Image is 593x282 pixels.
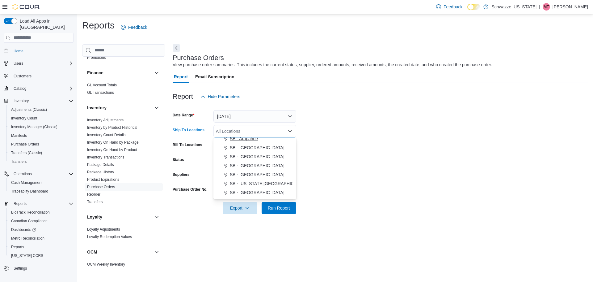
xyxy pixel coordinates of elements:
a: Reorder [87,192,100,197]
span: Manifests [9,132,74,139]
button: SB - Arapahoe [213,134,296,143]
span: SB - [GEOGRAPHIC_DATA] [230,163,284,169]
span: Feedback [128,24,147,30]
button: Users [11,60,26,67]
a: OCM Weekly Inventory [87,262,125,267]
span: Settings [11,264,74,272]
a: Inventory by Product Historical [87,125,137,130]
h3: Inventory [87,105,107,111]
button: Catalog [11,85,29,92]
button: Loyalty [87,214,152,220]
span: SB - [GEOGRAPHIC_DATA] [230,171,284,178]
span: Package History [87,170,114,175]
button: Reports [6,243,76,251]
h3: Purchase Orders [173,54,224,62]
button: Home [1,46,76,55]
a: Feedback [434,1,465,13]
h3: OCM [87,249,97,255]
button: Operations [11,170,34,178]
a: Settings [11,265,29,272]
h3: Finance [87,70,103,76]
a: Inventory On Hand by Product [87,148,137,152]
span: Settings [14,266,27,271]
label: Date Range [173,113,195,118]
a: Loyalty Adjustments [87,227,120,232]
span: Inventory Count Details [87,132,126,137]
span: BioTrack Reconciliation [11,210,50,215]
span: Export [226,202,254,214]
button: Inventory Manager (Classic) [6,123,76,131]
button: [DATE] [213,110,296,123]
span: Reorder [87,192,100,197]
span: Operations [11,170,74,178]
button: Manifests [6,131,76,140]
span: Users [14,61,23,66]
button: Traceabilty Dashboard [6,187,76,196]
a: Inventory Adjustments [87,118,124,122]
h3: Loyalty [87,214,102,220]
span: Dashboards [9,226,74,233]
span: Inventory Adjustments [87,118,124,123]
button: Reports [11,200,29,207]
span: SB - [GEOGRAPHIC_DATA] [230,145,284,151]
span: Canadian Compliance [11,219,48,223]
span: Purchase Orders [11,142,39,147]
button: Adjustments (Classic) [6,105,76,114]
a: Dashboards [6,225,76,234]
span: Washington CCRS [9,252,74,259]
span: Inventory [14,98,29,103]
button: Customers [1,72,76,80]
a: Customers [11,72,34,80]
a: Dashboards [9,226,38,233]
span: Inventory Manager (Classic) [11,124,57,129]
a: Metrc Reconciliation [9,235,47,242]
button: Finance [153,69,160,76]
span: Transfers (Classic) [9,149,74,157]
span: SB - [US_STATE][GEOGRAPHIC_DATA] [230,180,309,187]
div: Finance [82,81,165,99]
button: SB - [GEOGRAPHIC_DATA] [213,188,296,197]
span: Inventory by Product Historical [87,125,137,130]
a: GL Transactions [87,90,114,95]
div: Inventory [82,116,165,208]
span: Reports [14,201,27,206]
span: Transfers (Classic) [11,150,42,155]
button: SB - [GEOGRAPHIC_DATA] [213,143,296,152]
span: Load All Apps in [GEOGRAPHIC_DATA] [17,18,74,30]
a: Purchase Orders [9,141,42,148]
span: Loyalty Redemption Values [87,234,132,239]
span: Inventory Transactions [87,155,124,160]
a: Transfers (Classic) [9,149,44,157]
a: Transfers [9,158,29,165]
a: GL Account Totals [87,83,117,87]
button: Canadian Compliance [6,217,76,225]
span: Metrc Reconciliation [11,236,44,241]
span: Reports [11,200,74,207]
h3: Report [173,93,193,100]
button: BioTrack Reconciliation [6,208,76,217]
a: BioTrack Reconciliation [9,209,52,216]
span: OCM Weekly Inventory [87,262,125,267]
span: Customers [11,72,74,80]
button: Close list of options [288,129,292,134]
label: Bill To Locations [173,142,202,147]
a: Inventory Manager (Classic) [9,123,60,131]
div: OCM [82,261,165,271]
span: SB - Arapahoe [230,136,258,142]
span: Cash Management [9,179,74,186]
a: Package Details [87,163,114,167]
span: Canadian Compliance [9,217,74,225]
span: Purchase Orders [87,184,115,189]
span: Home [11,47,74,55]
span: Metrc Reconciliation [9,235,74,242]
span: BioTrack Reconciliation [9,209,74,216]
a: Home [11,47,26,55]
span: Users [11,60,74,67]
button: OCM [87,249,152,255]
span: SB - [GEOGRAPHIC_DATA] [230,154,284,160]
a: Feedback [118,21,149,33]
span: Home [14,49,23,54]
span: Dashboards [11,227,36,232]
